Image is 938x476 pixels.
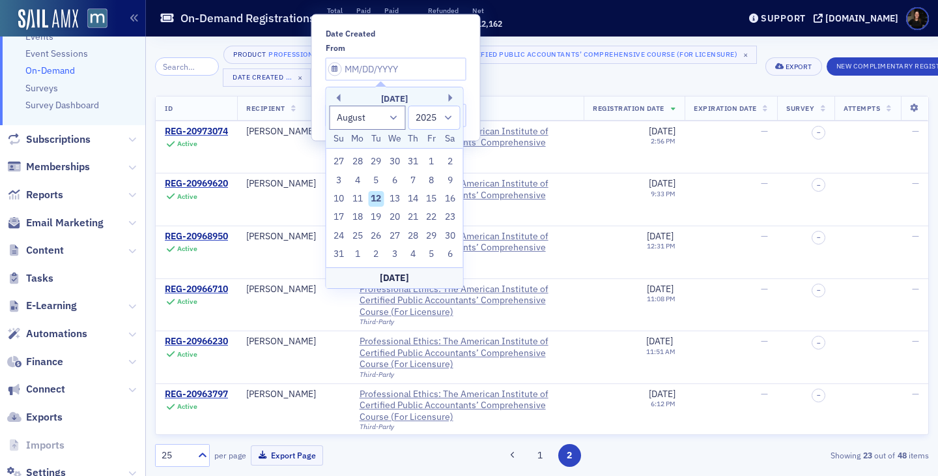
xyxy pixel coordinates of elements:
span: Third-Party [360,370,394,379]
strong: 48 [895,449,909,461]
time: 11:51 AM [646,347,675,356]
span: Exports [26,410,63,424]
button: Export [765,57,822,76]
div: [PERSON_NAME] [246,284,316,295]
time: 2:56 PM [651,136,675,145]
a: Memberships [7,160,90,174]
a: Professional Ethics: The American Institute of Certified Public Accountants’ Comprehensive Course... [360,284,575,318]
div: Choose Friday, August 15th, 2025 [424,191,440,207]
div: [PERSON_NAME] [246,178,316,190]
span: Memberships [26,160,90,174]
span: – [817,391,821,399]
div: Professional Ethics: The American Institute of Certified Public Accountants’ Comprehensive Course... [360,178,575,213]
div: Choose Monday, July 28th, 2025 [350,154,365,170]
div: Choose Thursday, August 28th, 2025 [405,228,421,244]
div: Product [233,50,266,59]
div: Export [786,63,812,70]
span: — [912,283,919,295]
h1: On-Demand Registrations [180,10,315,26]
a: Events [25,31,53,42]
span: Recipient [246,104,285,113]
a: View Homepage [78,8,107,31]
div: Choose Wednesday, September 3rd, 2025 [387,246,403,262]
time: 9:33 PM [651,189,675,198]
a: Professional Ethics: The American Institute of Certified Public Accountants’ Comprehensive Course... [360,389,575,423]
span: $12,162 [472,18,502,29]
a: Surveys [25,82,58,94]
span: — [912,177,919,189]
span: Expiration Date [694,104,757,113]
span: Content [26,243,64,258]
a: [PERSON_NAME] [246,389,316,400]
a: REG-20966710 [165,284,228,295]
div: Choose Thursday, September 4th, 2025 [405,246,421,262]
span: Survey [786,104,814,113]
button: ProductProfessional Ethics: The American Institute of Certified Public Accountants’ Comprehensive... [223,46,757,64]
span: [DATE] [649,125,675,137]
a: Tasks [7,271,53,286]
span: Registration Date [593,104,664,113]
button: 2 [558,444,581,467]
div: from [326,43,345,53]
a: On-Demand [25,65,75,76]
span: – [817,286,821,294]
div: Date Created [233,73,283,82]
button: Date Created…× [223,68,311,87]
span: [DATE] [647,283,674,295]
p: Total [327,6,343,15]
div: Choose Saturday, September 6th, 2025 [442,246,458,262]
div: REG-20968950 [165,231,228,243]
a: REG-20973074 [165,126,228,138]
a: Survey Dashboard [25,99,99,111]
div: Professional Ethics: The American Institute of Certified Public Accountants’ Comprehensive Course... [360,126,575,160]
div: Active [177,140,197,148]
div: Choose Tuesday, July 29th, 2025 [368,154,384,170]
span: Reports [26,188,63,202]
button: Export Page [251,445,323,466]
div: REG-20969620 [165,178,228,190]
div: Professional Ethics: The American Institute of Certified Public Accountants’ Comprehensive Course... [268,48,737,61]
div: Showing out of items [680,449,929,461]
span: Finance [26,355,63,369]
a: Reports [7,188,63,202]
span: — [761,177,768,189]
a: Event Sessions [25,48,88,59]
p: Paid [356,6,371,15]
div: Choose Tuesday, August 19th, 2025 [368,209,384,225]
span: — [912,388,919,400]
div: Tu [368,131,384,147]
div: Mo [350,131,365,147]
div: Choose Thursday, August 7th, 2025 [405,173,421,188]
div: Sa [442,131,458,147]
div: We [387,131,403,147]
span: ID [165,104,173,113]
div: Choose Monday, September 1st, 2025 [350,246,365,262]
img: SailAMX [18,9,78,30]
div: Choose Friday, September 5th, 2025 [424,246,440,262]
a: [PERSON_NAME] [246,231,316,243]
div: Choose Wednesday, August 13th, 2025 [387,191,403,207]
span: — [761,335,768,347]
div: Choose Wednesday, August 20th, 2025 [387,209,403,225]
span: – [817,181,821,189]
a: Professional Ethics: The American Institute of Certified Public Accountants’ Comprehensive Course... [360,231,575,265]
label: per page [214,449,246,461]
span: E-Learning [26,299,77,313]
div: Choose Tuesday, August 5th, 2025 [368,173,384,188]
span: — [912,230,919,242]
div: Active [177,297,197,306]
p: Refunded [428,6,459,15]
span: [DATE] [649,177,675,189]
div: Choose Saturday, August 30th, 2025 [442,228,458,244]
input: Search… [155,57,219,76]
a: E-Learning [7,299,77,313]
div: Choose Friday, August 29th, 2025 [424,228,440,244]
span: Subscriptions [26,132,91,147]
div: Choose Sunday, August 10th, 2025 [331,191,347,207]
a: REG-20966230 [165,336,228,348]
span: – [817,233,821,241]
button: Next Month [449,94,457,102]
